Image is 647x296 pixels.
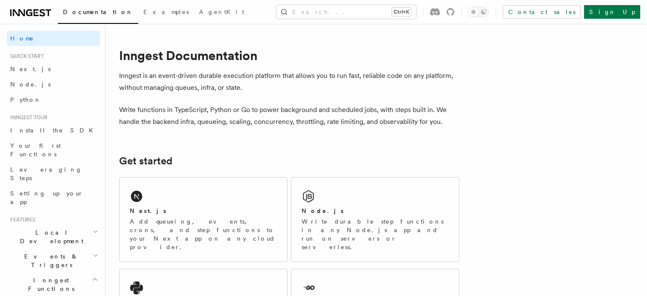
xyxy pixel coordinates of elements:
[119,177,288,262] a: Next.jsAdd queueing, events, crons, and step functions to your Next app on any cloud provider.
[7,114,48,121] span: Inngest tour
[7,61,100,77] a: Next.js
[10,81,51,88] span: Node.js
[10,142,61,158] span: Your first Functions
[10,66,51,72] span: Next.js
[7,77,100,92] a: Node.js
[138,3,194,23] a: Examples
[468,7,489,17] button: Toggle dark mode
[7,276,92,293] span: Inngest Functions
[7,225,100,249] button: Local Development
[291,177,459,262] a: Node.jsWrite durable step functions in any Node.js app and run on servers or serverless.
[584,5,640,19] a: Sign Up
[503,5,581,19] a: Contact sales
[194,3,249,23] a: AgentKit
[199,9,244,15] span: AgentKit
[119,48,459,63] h1: Inngest Documentation
[302,217,449,251] p: Write durable step functions in any Node.js app and run on servers or serverless.
[392,8,411,16] kbd: Ctrl+K
[10,166,82,181] span: Leveraging Steps
[7,92,100,107] a: Python
[7,249,100,273] button: Events & Triggers
[10,34,34,43] span: Home
[7,53,44,60] span: Quick start
[7,216,35,223] span: Features
[63,9,133,15] span: Documentation
[7,252,93,269] span: Events & Triggers
[119,104,459,128] p: Write functions in TypeScript, Python or Go to power background and scheduled jobs, with steps bu...
[10,96,41,103] span: Python
[7,31,100,46] a: Home
[302,207,344,215] h2: Node.js
[130,217,277,251] p: Add queueing, events, crons, and step functions to your Next app on any cloud provider.
[7,186,100,210] a: Setting up your app
[130,207,166,215] h2: Next.js
[119,70,459,94] p: Inngest is an event-driven durable execution platform that allows you to run fast, reliable code ...
[58,3,138,24] a: Documentation
[143,9,189,15] span: Examples
[7,228,93,245] span: Local Development
[276,5,416,19] button: Search...Ctrl+K
[10,190,83,205] span: Setting up your app
[7,162,100,186] a: Leveraging Steps
[7,138,100,162] a: Your first Functions
[7,123,100,138] a: Install the SDK
[10,127,98,134] span: Install the SDK
[119,155,172,167] a: Get started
